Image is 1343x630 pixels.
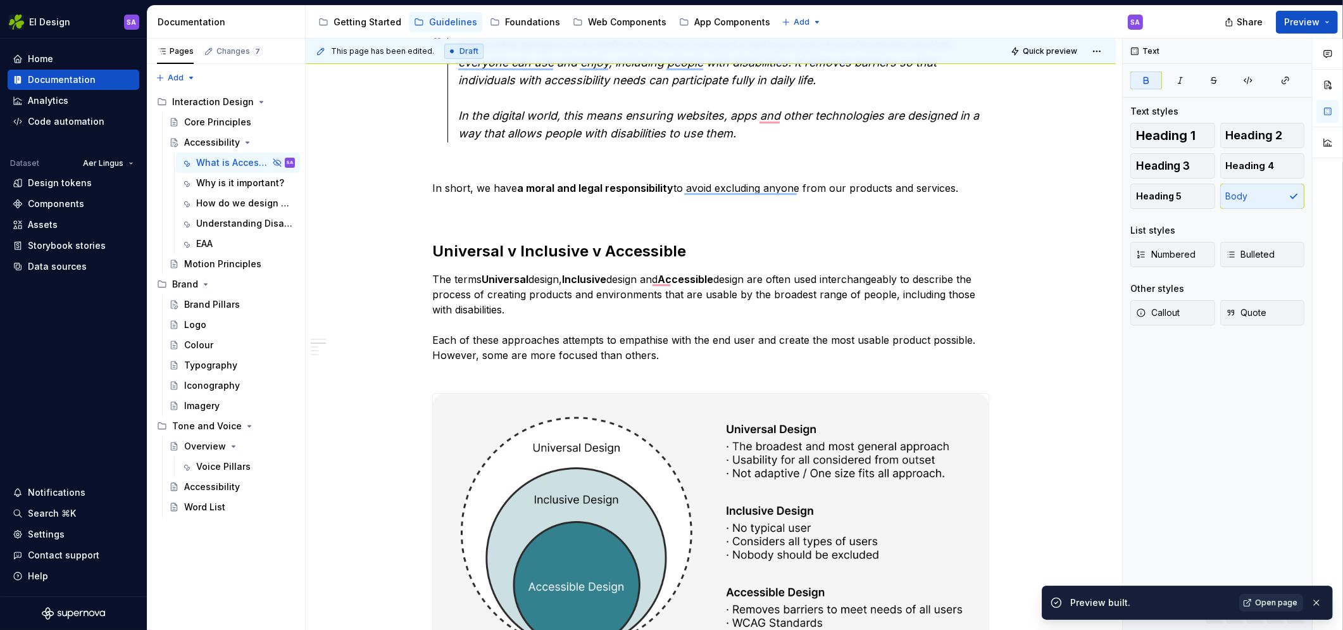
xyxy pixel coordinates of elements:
[8,545,139,565] button: Contact support
[1130,282,1184,295] div: Other styles
[172,278,198,291] div: Brand
[152,92,300,112] div: Interaction Design
[164,497,300,517] a: Word List
[1220,153,1305,179] button: Heading 4
[568,12,671,32] a: Web Components
[127,17,137,27] div: SA
[176,457,300,477] a: Voice Pillars
[172,96,254,108] div: Interaction Design
[184,298,240,311] div: Brand Pillars
[184,400,220,412] div: Imagery
[505,16,560,28] div: Foundations
[28,486,85,499] div: Notifications
[28,115,104,128] div: Code automation
[196,217,292,230] div: Understanding Disability
[8,236,139,256] a: Storybook stories
[164,315,300,335] a: Logo
[164,112,300,132] a: Core Principles
[152,416,300,436] div: Tone and Voice
[1136,160,1190,172] span: Heading 3
[164,477,300,497] a: Accessibility
[1130,300,1215,325] button: Callout
[196,460,251,473] div: Voice Pillars
[28,260,87,273] div: Data sources
[1255,598,1297,608] span: Open page
[176,153,300,173] a: What is Accessible Design?SA
[28,549,99,562] div: Contact support
[1220,300,1305,325] button: Quote
[1136,129,1196,142] span: Heading 1
[588,16,666,28] div: Web Components
[8,215,139,235] a: Assets
[432,241,989,261] h2: Universal v Inclusive v Accessible
[184,501,225,513] div: Word List
[778,13,825,31] button: Add
[164,335,300,355] a: Colour
[196,197,292,210] div: How do we design for Inclusivity?
[8,482,139,503] button: Notifications
[8,111,139,132] a: Code automation
[28,570,48,583] div: Help
[184,116,251,129] div: Core Principles
[158,16,300,28] div: Documentation
[459,46,478,56] span: Draft
[1130,105,1178,118] div: Text styles
[1130,153,1215,179] button: Heading 3
[8,566,139,586] button: Help
[176,213,300,234] a: Understanding Disability
[8,70,139,90] a: Documentation
[1226,248,1275,261] span: Bulleted
[164,436,300,457] a: Overview
[3,8,144,35] button: EI DesignSA
[794,17,809,27] span: Add
[1220,123,1305,148] button: Heading 2
[1070,596,1232,609] div: Preview built.
[152,92,300,517] div: Page tree
[1130,184,1215,209] button: Heading 5
[1131,17,1140,27] div: SA
[28,53,53,65] div: Home
[184,379,240,392] div: Iconography
[184,359,237,372] div: Typography
[28,528,65,541] div: Settings
[485,12,565,32] a: Foundations
[28,94,68,107] div: Analytics
[482,273,528,286] strong: Universal
[432,272,989,378] p: The terms design, design and design are often used interchangeably to describe the process of cre...
[10,158,39,168] div: Dataset
[164,375,300,396] a: Iconography
[429,16,477,28] div: Guidelines
[1284,16,1320,28] span: Preview
[432,180,989,196] p: In short, we have to avoid excluding anyone from our products and services.
[658,273,713,286] strong: Accessible
[157,46,194,56] div: Pages
[1130,224,1175,237] div: List styles
[196,156,268,169] div: What is Accessible Design?
[28,239,106,252] div: Storybook stories
[517,182,673,194] strong: a moral and legal responsibility
[77,154,139,172] button: Aer Lingus
[1226,160,1275,172] span: Heading 4
[176,234,300,254] a: EAA
[458,109,982,140] em: In the digital world, this means ensuring websites, apps and other technologies are designed in a...
[409,12,482,32] a: Guidelines
[184,258,261,270] div: Motion Principles
[196,177,284,189] div: Why is it important?
[1130,242,1215,267] button: Numbered
[1218,11,1271,34] button: Share
[1226,306,1267,319] span: Quote
[42,607,105,620] svg: Supernova Logo
[176,193,300,213] a: How do we design for Inclusivity?
[184,339,213,351] div: Colour
[313,9,775,35] div: Page tree
[152,274,300,294] div: Brand
[164,355,300,375] a: Typography
[334,16,401,28] div: Getting Started
[1276,11,1338,34] button: Preview
[331,46,434,56] span: This page has been edited.
[1136,248,1196,261] span: Numbered
[313,12,406,32] a: Getting Started
[216,46,263,56] div: Changes
[8,91,139,111] a: Analytics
